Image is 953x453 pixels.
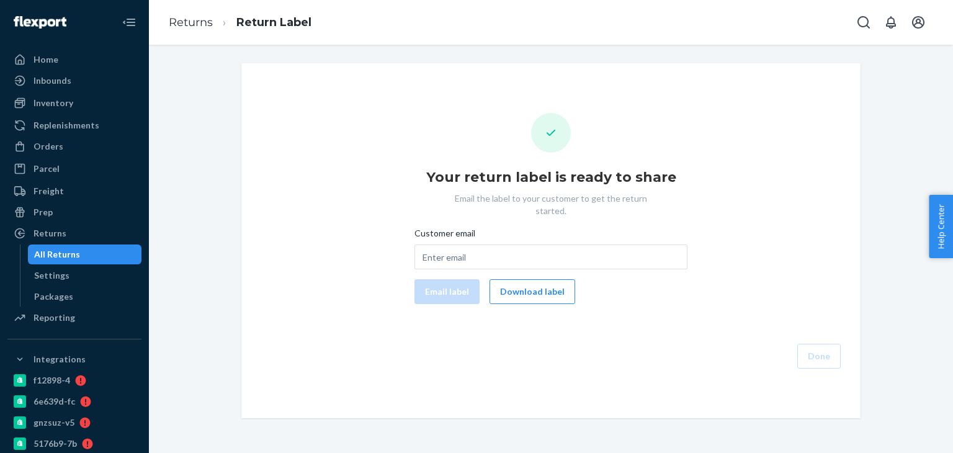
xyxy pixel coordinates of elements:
a: Freight [7,181,141,201]
img: Flexport logo [14,16,66,29]
a: Home [7,50,141,70]
div: f12898-4 [34,374,70,387]
div: 5176b9-7b [34,437,77,450]
div: Returns [34,227,66,240]
button: Open account menu [906,10,931,35]
a: Prep [7,202,141,222]
a: Orders [7,137,141,156]
div: Integrations [34,353,86,366]
div: Home [34,53,58,66]
button: Open Search Box [851,10,876,35]
a: Reporting [7,308,141,328]
button: Done [797,344,841,369]
a: Returns [169,16,213,29]
p: Email the label to your customer to get the return started. [442,192,660,217]
div: Parcel [34,163,60,175]
div: Orders [34,140,63,153]
div: All Returns [34,248,80,261]
a: Packages [28,287,142,307]
button: Email label [414,279,480,304]
h1: Your return label is ready to share [426,168,676,187]
div: gnzsuz-v5 [34,416,74,429]
a: Replenishments [7,115,141,135]
ol: breadcrumbs [159,4,321,41]
a: All Returns [28,244,142,264]
a: Settings [28,266,142,285]
a: Inventory [7,93,141,113]
span: Customer email [414,227,475,244]
button: Open notifications [879,10,903,35]
a: f12898-4 [7,370,141,390]
button: Download label [490,279,575,304]
div: Prep [34,206,53,218]
div: Settings [34,269,69,282]
div: Inventory [34,97,73,109]
div: Replenishments [34,119,99,132]
button: Help Center [929,195,953,258]
div: Reporting [34,312,75,324]
div: Inbounds [34,74,71,87]
a: Returns [7,223,141,243]
a: Return Label [236,16,311,29]
a: gnzsuz-v5 [7,413,141,433]
button: Close Navigation [117,10,141,35]
button: Integrations [7,349,141,369]
a: 6e639d-fc [7,392,141,411]
div: Freight [34,185,64,197]
div: 6e639d-fc [34,395,75,408]
a: Inbounds [7,71,141,91]
a: Parcel [7,159,141,179]
input: Customer email [414,244,687,269]
div: Packages [34,290,73,303]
